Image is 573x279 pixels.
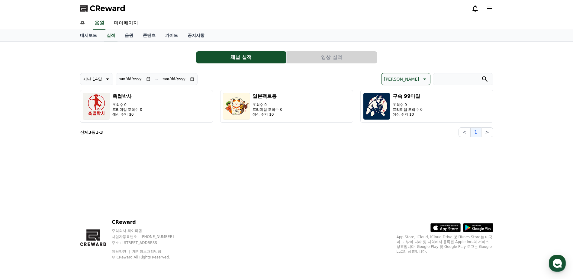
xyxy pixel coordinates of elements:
[83,93,110,120] img: 축썰박사
[104,30,117,41] a: 실적
[46,120,72,125] a: 채널톡이용중
[160,30,183,41] a: 가이드
[393,112,423,117] p: 예상 수익 $0
[287,51,377,63] button: 영상 실적
[52,120,72,124] span: 이용중
[95,130,98,135] strong: 1
[47,93,65,99] span: 문의하기
[196,51,286,63] button: 채널 실적
[78,191,116,207] a: 설정
[89,130,92,135] strong: 3
[93,17,105,30] a: 음원
[38,106,87,111] span: 내일 오전 8:30부터 운영해요
[112,102,142,107] p: 조회수 0
[132,249,161,254] a: 개인정보처리방침
[40,191,78,207] a: 대화
[459,127,470,137] button: <
[19,200,23,205] span: 홈
[80,73,113,85] button: 지난 14일
[196,51,287,63] a: 채널 실적
[22,75,98,82] div: 문의사항을 남겨주세요 :)
[75,17,90,30] a: 홈
[155,75,159,83] p: ~
[223,93,250,120] img: 일본팩트통
[381,73,430,85] button: [PERSON_NAME]
[7,62,111,85] a: CReward안녕하세요 크리워드입니다.문의사항을 남겨주세요 :)
[55,201,63,206] span: 대화
[138,30,160,41] a: 콘텐츠
[384,75,419,83] p: [PERSON_NAME]
[397,235,493,254] p: App Store, iCloud, iCloud Drive 및 iTunes Store는 미국과 그 밖의 나라 및 지역에서 등록된 Apple Inc.의 서비스 상표입니다. Goo...
[109,17,143,30] a: 마이페이지
[79,49,104,54] span: 운영시간 보기
[253,112,282,117] p: 예상 수익 $0
[7,45,43,55] h1: CReward
[363,93,390,120] img: 구속 99마일
[393,102,423,107] p: 조회수 0
[22,64,111,69] div: CReward
[183,30,209,41] a: 공지사항
[120,30,138,41] a: 음원
[112,228,185,233] p: 주식회사 와이피랩
[22,69,98,75] div: 안녕하세요 크리워드입니다.
[220,90,353,123] button: 일본팩트통 조회수 0 프리미엄 조회수 0 예상 수익 $0
[112,234,185,239] p: 사업자등록번호 : [PHONE_NUMBER]
[112,112,142,117] p: 예상 수익 $0
[112,93,142,100] h3: 축썰박사
[80,4,125,13] a: CReward
[393,107,423,112] p: 프리미엄 조회수 0
[481,127,493,137] button: >
[112,240,185,245] p: 주소 : [STREET_ADDRESS]
[253,93,282,100] h3: 일본팩트통
[253,102,282,107] p: 조회수 0
[77,48,111,55] button: 운영시간 보기
[93,200,101,205] span: 설정
[253,107,282,112] p: 프리미엄 조회수 0
[80,90,213,123] button: 축썰박사 조회수 0 프리미엄 조회수 0 예상 수익 $0
[112,249,131,254] a: 이용약관
[112,107,142,112] p: 프리미엄 조회수 0
[100,130,103,135] strong: 3
[90,4,125,13] span: CReward
[470,127,481,137] button: 1
[393,93,423,100] h3: 구속 99마일
[75,30,102,41] a: 대시보드
[52,120,62,124] b: 채널톡
[83,75,102,83] p: 지난 14일
[112,255,185,260] p: © CReward All Rights Reserved.
[112,219,185,226] p: CReward
[360,90,493,123] button: 구속 99마일 조회수 0 프리미엄 조회수 0 예상 수익 $0
[2,191,40,207] a: 홈
[8,89,109,103] a: 문의하기
[80,129,103,135] p: 전체 중 -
